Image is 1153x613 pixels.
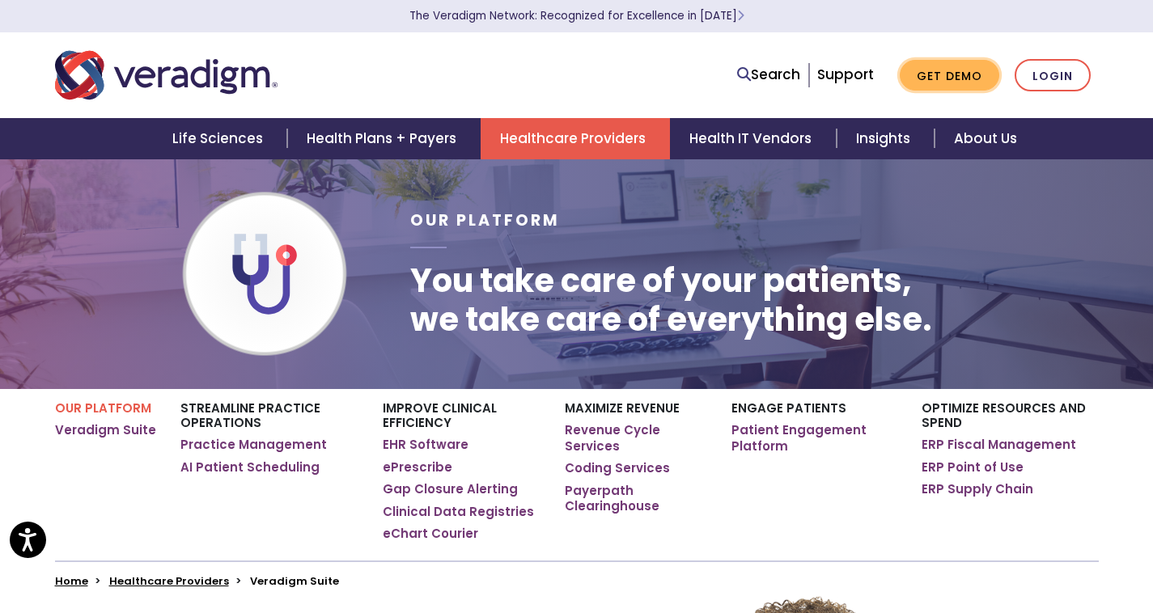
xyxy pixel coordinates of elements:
[1015,59,1091,92] a: Login
[935,118,1036,159] a: About Us
[383,526,478,542] a: eChart Courier
[565,422,706,454] a: Revenue Cycle Services
[383,437,468,453] a: EHR Software
[383,459,452,476] a: ePrescribe
[109,573,229,589] a: Healthcare Providers
[287,118,481,159] a: Health Plans + Payers
[180,459,320,476] a: AI Patient Scheduling
[410,209,560,231] span: Our Platform
[731,422,897,454] a: Patient Engagement Platform
[670,118,836,159] a: Health IT Vendors
[409,8,744,23] a: The Veradigm Network: Recognized for Excellence in [DATE]Learn More
[737,8,744,23] span: Learn More
[180,437,327,453] a: Practice Management
[900,60,999,91] a: Get Demo
[837,118,935,159] a: Insights
[383,504,534,520] a: Clinical Data Registries
[55,49,278,102] img: Veradigm logo
[565,460,670,476] a: Coding Services
[922,437,1076,453] a: ERP Fiscal Management
[55,422,156,438] a: Veradigm Suite
[153,118,287,159] a: Life Sciences
[817,65,874,84] a: Support
[922,481,1033,497] a: ERP Supply Chain
[383,481,518,497] a: Gap Closure Alerting
[55,573,88,589] a: Home
[737,64,800,86] a: Search
[565,483,706,514] a: Payerpath Clearinghouse
[410,261,932,339] h1: You take care of your patients, we take care of everything else.
[481,118,670,159] a: Healthcare Providers
[922,459,1024,476] a: ERP Point of Use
